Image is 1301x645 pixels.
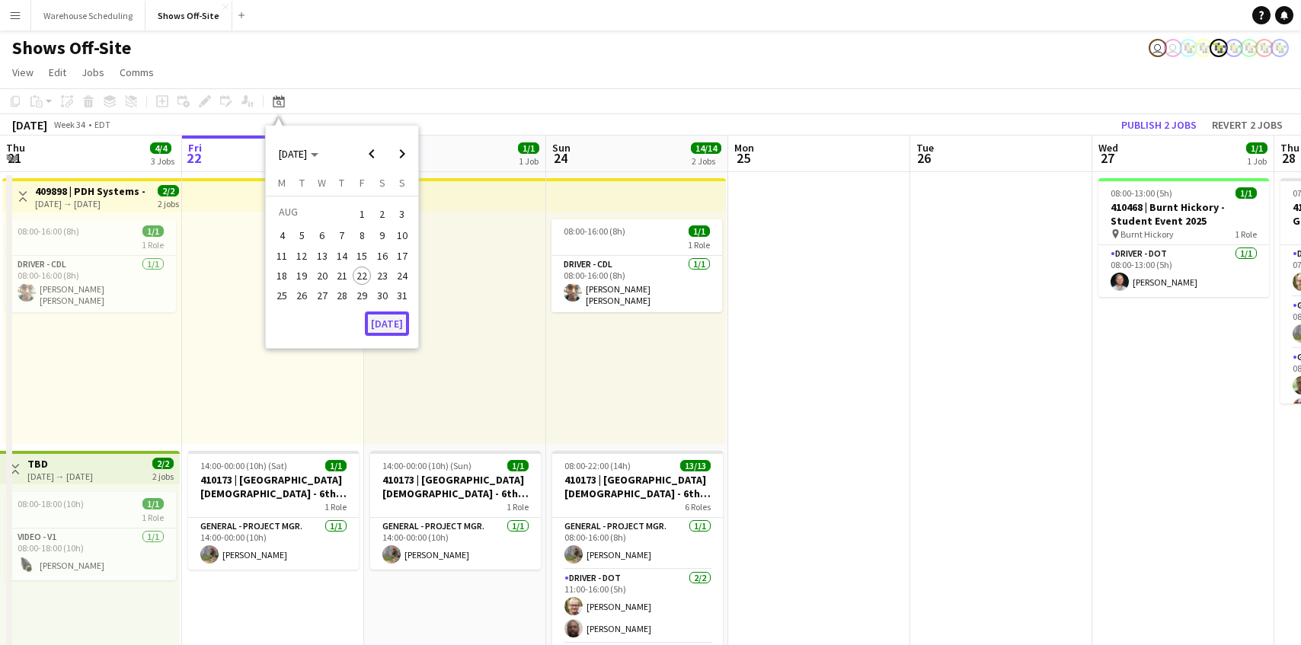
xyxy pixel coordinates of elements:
span: 1 Role [1235,228,1257,240]
button: 02-08-2025 [372,202,392,225]
h1: Shows Off-Site [12,37,131,59]
app-user-avatar: Labor Coordinator [1194,39,1213,57]
span: 08:00-13:00 (5h) [1111,187,1172,199]
span: 2 [373,203,392,225]
span: 14/14 [691,142,721,154]
app-job-card: 14:00-00:00 (10h) (Sun)1/1410173 | [GEOGRAPHIC_DATA][DEMOGRAPHIC_DATA] - 6th Grade Fall Camp FFA ... [370,451,541,570]
h3: 410173 | [GEOGRAPHIC_DATA][DEMOGRAPHIC_DATA] - 6th Grade Fall Camp FFA 2025 [370,473,541,500]
span: 23 [373,267,392,285]
button: Next month [387,139,417,169]
span: 15 [353,247,371,265]
app-job-card: 08:00-16:00 (8h)1/11 RoleDriver - CDL1/108:00-16:00 (8h)[PERSON_NAME] [PERSON_NAME] [551,219,722,312]
app-card-role: Driver - DOT1/108:00-13:00 (5h)[PERSON_NAME] [1098,245,1269,297]
button: 01-08-2025 [352,202,372,225]
button: 20-08-2025 [312,266,332,286]
span: 1 Role [324,501,347,512]
span: [DATE] [279,147,307,161]
span: 28 [1278,149,1299,167]
app-user-avatar: Labor Coordinator [1240,39,1258,57]
span: Wed [1098,141,1118,155]
button: 08-08-2025 [352,225,372,245]
span: T [299,176,305,190]
span: 1 Role [142,239,164,251]
button: 04-08-2025 [272,225,292,245]
button: 03-08-2025 [392,202,412,225]
app-card-role: General - Project Mgr.1/108:00-16:00 (8h)[PERSON_NAME] [552,518,723,570]
div: 1 Job [1247,155,1267,167]
button: 31-08-2025 [392,286,412,305]
span: 1/1 [325,460,347,471]
span: 19 [293,267,312,285]
span: 2/2 [152,458,174,469]
app-job-card: 08:00-13:00 (5h)1/1410468 | Burnt Hickory - Student Event 2025 Burnt Hickory1 RoleDriver - DOT1/1... [1098,178,1269,297]
span: Burnt Hickory [1120,228,1174,240]
span: 1/1 [689,225,710,237]
a: Edit [43,62,72,82]
span: 21 [4,149,25,167]
span: 1/1 [142,225,164,237]
button: 27-08-2025 [312,286,332,305]
app-card-role: General - Project Mgr.1/114:00-00:00 (10h)[PERSON_NAME] [188,518,359,570]
span: 24 [393,267,411,285]
button: 05-08-2025 [292,225,312,245]
button: 21-08-2025 [332,266,352,286]
div: [DATE] → [DATE] [35,198,149,209]
button: 11-08-2025 [272,246,292,266]
span: M [278,176,286,190]
span: Tue [916,141,934,155]
span: 27 [313,286,331,305]
a: Jobs [75,62,110,82]
button: 23-08-2025 [372,266,392,286]
app-user-avatar: Labor Coordinator [1225,39,1243,57]
span: 1 Role [142,512,164,523]
button: 13-08-2025 [312,246,332,266]
span: 13 [313,247,331,265]
button: Publish 2 jobs [1115,115,1203,135]
span: 25 [273,286,291,305]
span: 1/1 [1235,187,1257,199]
a: View [6,62,40,82]
span: 1/1 [507,460,529,471]
td: AUG [272,202,352,225]
button: Warehouse Scheduling [31,1,145,30]
span: S [379,176,385,190]
button: Shows Off-Site [145,1,232,30]
app-job-card: 08:00-18:00 (10h)1/11 RoleVideo - V11/108:00-18:00 (10h)[PERSON_NAME] [5,492,176,580]
span: 14 [333,247,351,265]
button: 25-08-2025 [272,286,292,305]
span: 2/2 [158,185,179,196]
span: 3 [393,203,411,225]
span: 1/1 [518,142,539,154]
span: 4 [273,227,291,245]
span: 26 [914,149,934,167]
span: 31 [393,286,411,305]
span: 08:00-16:00 (8h) [18,225,79,237]
button: 26-08-2025 [292,286,312,305]
span: 9 [373,227,392,245]
span: T [339,176,344,190]
app-user-avatar: Sara Hobbs [1164,39,1182,57]
button: 09-08-2025 [372,225,392,245]
span: 11 [273,247,291,265]
span: 14:00-00:00 (10h) (Sat) [200,460,287,471]
span: Thu [6,141,25,155]
app-job-card: 14:00-00:00 (10h) (Sat)1/1410173 | [GEOGRAPHIC_DATA][DEMOGRAPHIC_DATA] - 6th Grade Fall Camp FFA ... [188,451,359,570]
div: [DATE] → [DATE] [27,471,93,482]
h3: 409898 | PDH Systems - Rock the Smokies 2025 [35,184,149,198]
span: 08:00-16:00 (8h) [564,225,625,237]
span: 4/4 [150,142,171,154]
button: Previous month [356,139,387,169]
app-job-card: 08:00-16:00 (8h)1/11 RoleDriver - CDL1/108:00-16:00 (8h)[PERSON_NAME] [PERSON_NAME] [5,219,176,312]
h3: 410468 | Burnt Hickory - Student Event 2025 [1098,200,1269,228]
span: 24 [550,149,571,167]
button: Revert 2 jobs [1206,115,1289,135]
button: 14-08-2025 [332,246,352,266]
span: F [360,176,365,190]
button: 19-08-2025 [292,266,312,286]
span: 13/13 [680,460,711,471]
span: 27 [1096,149,1118,167]
button: 18-08-2025 [272,266,292,286]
